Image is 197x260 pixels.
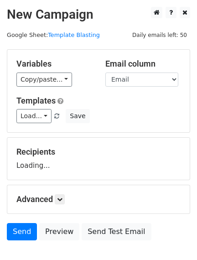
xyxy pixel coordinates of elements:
[82,223,151,240] a: Send Test Email
[16,147,181,171] div: Loading...
[7,7,190,22] h2: New Campaign
[129,30,190,40] span: Daily emails left: 50
[39,223,79,240] a: Preview
[48,31,100,38] a: Template Blasting
[16,96,56,105] a: Templates
[16,109,52,123] a: Load...
[7,31,100,38] small: Google Sheet:
[7,223,37,240] a: Send
[16,59,92,69] h5: Variables
[129,31,190,38] a: Daily emails left: 50
[16,194,181,204] h5: Advanced
[16,147,181,157] h5: Recipients
[66,109,89,123] button: Save
[105,59,181,69] h5: Email column
[16,73,72,87] a: Copy/paste...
